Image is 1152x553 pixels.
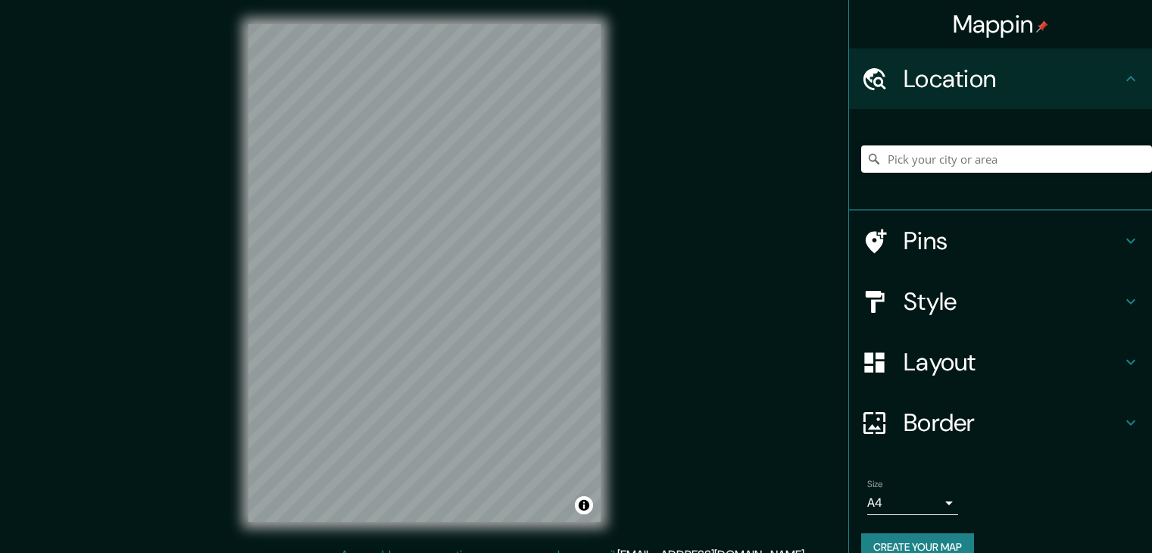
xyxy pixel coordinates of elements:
h4: Location [904,64,1122,94]
h4: Mappin [953,9,1049,39]
h4: Border [904,408,1122,438]
h4: Pins [904,226,1122,256]
label: Size [867,478,883,491]
div: Border [849,392,1152,453]
img: pin-icon.png [1036,20,1048,33]
canvas: Map [248,24,601,522]
h4: Style [904,286,1122,317]
div: A4 [867,491,958,515]
button: Toggle attribution [575,496,593,514]
input: Pick your city or area [861,145,1152,173]
h4: Layout [904,347,1122,377]
div: Layout [849,332,1152,392]
div: Style [849,271,1152,332]
div: Pins [849,211,1152,271]
div: Location [849,48,1152,109]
